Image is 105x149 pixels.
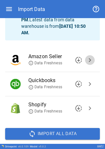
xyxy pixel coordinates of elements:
img: Quickbooks [10,79,21,89]
img: Drivepoint [1,145,4,147]
span: Data Freshness [28,109,62,114]
span: sync [28,130,36,138]
img: Amazon Seller [10,55,21,65]
div: Import Data [18,6,45,12]
span: Amazon Seller [28,53,84,60]
span: downloading [75,104,82,112]
div: Drivepoint [5,145,29,148]
span: chevron_right [86,104,94,112]
b: [DATE] 10:50 AM . [21,24,86,35]
span: Quickbooks [28,77,84,84]
span: Data Freshness [28,84,62,90]
span: Import All Data [38,130,77,138]
span: v 5.0.2 [39,145,46,148]
span: downloading [75,80,82,88]
span: Shopify [28,101,84,109]
p: Last full data import . Latest data from data warehouse is from [21,10,95,36]
span: chevron_right [86,56,94,64]
div: BRĒZ [97,145,104,148]
button: Import All Data [5,128,100,140]
div: Model [30,145,46,148]
span: Data Freshness [28,60,62,66]
b: [DATE] 09:06 PM [21,11,90,22]
span: v 6.0.109 [18,145,29,148]
span: chevron_right [86,80,94,88]
img: Shopify [10,103,21,113]
span: downloading [75,56,82,64]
